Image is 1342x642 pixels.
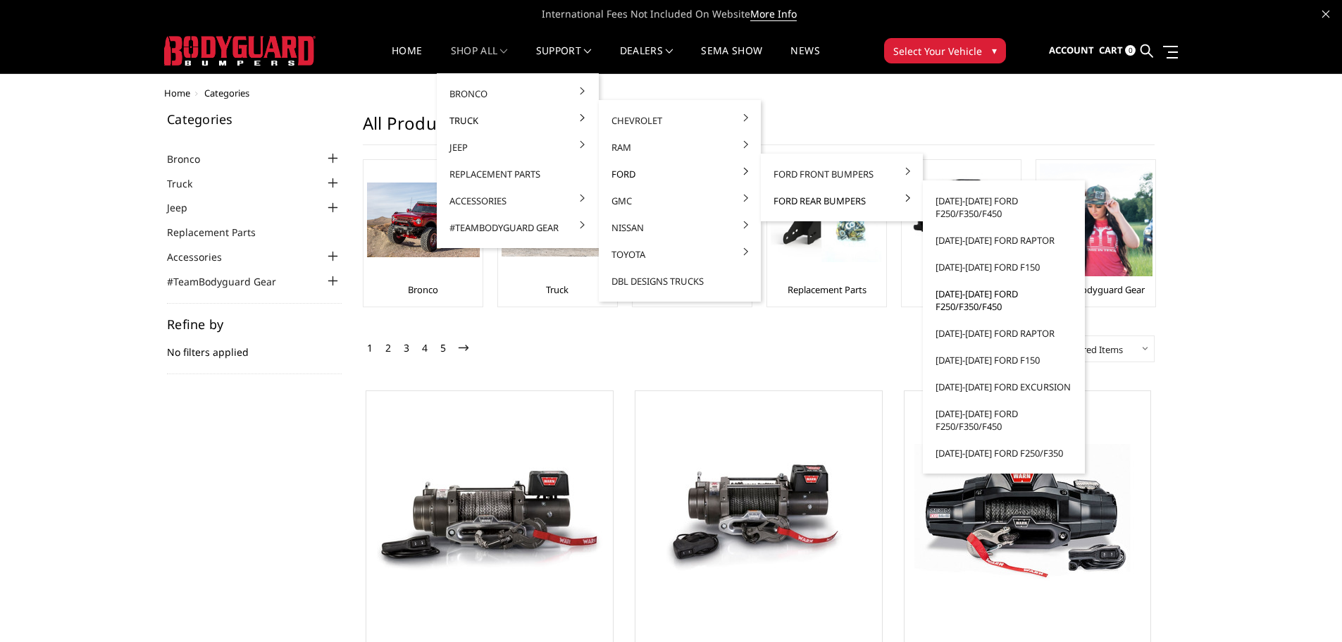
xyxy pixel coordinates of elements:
[604,134,755,161] a: Ram
[604,241,755,268] a: Toyota
[451,46,508,73] a: shop all
[992,43,997,58] span: ▾
[1049,32,1094,70] a: Account
[928,400,1079,440] a: [DATE]-[DATE] Ford F250/F350/F450
[928,254,1079,280] a: [DATE]-[DATE] Ford F150
[1272,574,1342,642] iframe: Chat Widget
[1125,45,1136,56] span: 0
[604,187,755,214] a: GMC
[750,7,797,21] a: More Info
[382,340,394,357] a: 2
[167,200,205,215] a: Jeep
[167,225,273,240] a: Replacement Parts
[164,87,190,99] a: Home
[167,113,342,125] h5: Categories
[893,44,982,58] span: Select Your Vehicle
[442,107,593,134] a: Truck
[928,187,1079,227] a: [DATE]-[DATE] Ford F250/F350/F450
[167,318,342,374] div: No filters applied
[788,283,866,296] a: Replacement Parts
[908,395,1148,634] a: WARN ZEON XD 14 Synthetic Winch #110014 WARN ZEON XD 14 Synthetic Winch #110014
[164,36,316,66] img: BODYGUARD BUMPERS
[377,439,602,589] img: WARN M15 Synthetic Winch #97730
[442,161,593,187] a: Replacement Parts
[442,214,593,241] a: #TeamBodyguard Gear
[604,268,755,295] a: DBL Designs Trucks
[766,161,917,187] a: Ford Front Bumpers
[370,395,609,634] a: WARN M15 Synthetic Winch #97730 WARN M15 Synthetic Winch #97730
[418,340,431,357] a: 4
[790,46,819,73] a: News
[364,340,376,357] a: 1
[928,347,1079,374] a: [DATE]-[DATE] Ford F150
[620,46,673,73] a: Dealers
[363,113,1155,145] h1: All Products
[884,38,1006,63] button: Select Your Vehicle
[167,274,294,289] a: #TeamBodyguard Gear
[604,161,755,187] a: Ford
[437,340,449,357] a: 5
[604,214,755,241] a: Nissan
[392,46,422,73] a: Home
[639,395,878,634] a: WARN M12 Synthetic Winch #97720 WARN M12 Synthetic Winch #97720
[604,107,755,134] a: Chevrolet
[167,249,240,264] a: Accessories
[442,134,593,161] a: Jeep
[167,152,218,166] a: Bronco
[536,46,592,73] a: Support
[204,87,249,99] span: Categories
[408,283,438,296] a: Bronco
[928,440,1079,467] a: [DATE]-[DATE] Ford F250/F350
[928,320,1079,347] a: [DATE]-[DATE] Ford Raptor
[1049,44,1094,56] span: Account
[1099,44,1123,56] span: Cart
[442,187,593,214] a: Accessories
[928,374,1079,400] a: [DATE]-[DATE] Ford Excursion
[766,187,917,214] a: Ford Rear Bumpers
[1099,32,1136,70] a: Cart 0
[167,176,210,191] a: Truck
[546,283,569,296] a: Truck
[167,318,342,331] h5: Refine by
[928,280,1079,320] a: [DATE]-[DATE] Ford F250/F350/F450
[701,46,762,73] a: SEMA Show
[400,340,413,357] a: 3
[442,80,593,107] a: Bronco
[928,227,1079,254] a: [DATE]-[DATE] Ford Raptor
[1048,283,1145,296] a: #TeamBodyguard Gear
